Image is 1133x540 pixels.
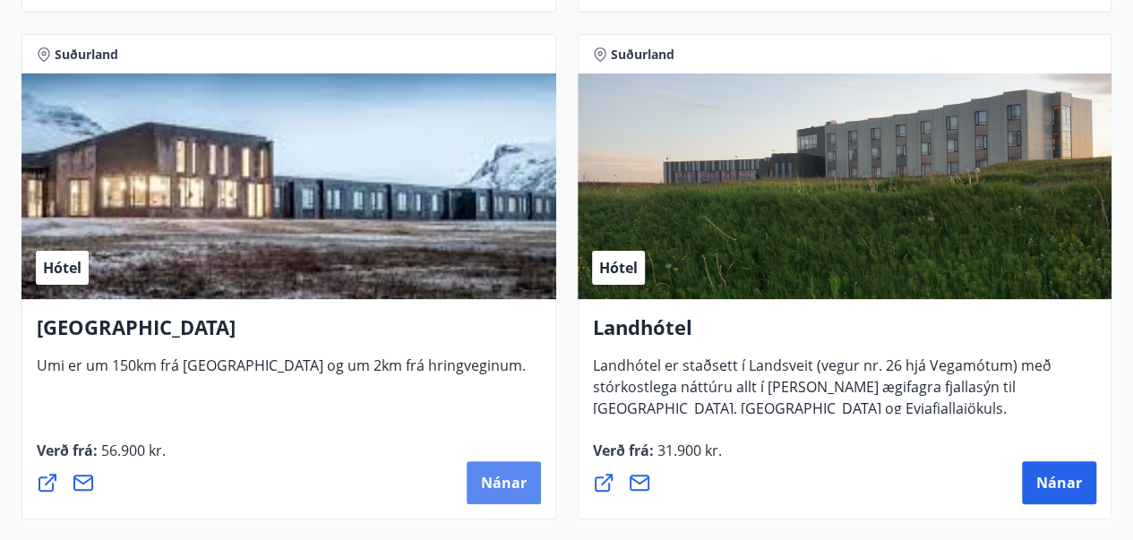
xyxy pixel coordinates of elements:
[611,46,674,64] span: Suðurland
[37,356,526,390] span: Umi er um 150km frá [GEOGRAPHIC_DATA] og um 2km frá hringveginum.
[37,441,166,475] span: Verð frá :
[593,441,722,475] span: Verð frá :
[593,313,1097,355] h4: Landhótel
[467,461,541,504] button: Nánar
[37,313,541,355] h4: [GEOGRAPHIC_DATA]
[98,441,166,460] span: 56.900 kr.
[481,473,527,493] span: Nánar
[599,258,638,278] span: Hótel
[654,441,722,460] span: 31.900 kr.
[1036,473,1082,493] span: Nánar
[593,356,1051,433] span: Landhótel er staðsett í Landsveit (vegur nr. 26 hjá Vegamótum) með stórkostlega náttúru allt í [P...
[43,258,82,278] span: Hótel
[55,46,118,64] span: Suðurland
[1022,461,1096,504] button: Nánar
